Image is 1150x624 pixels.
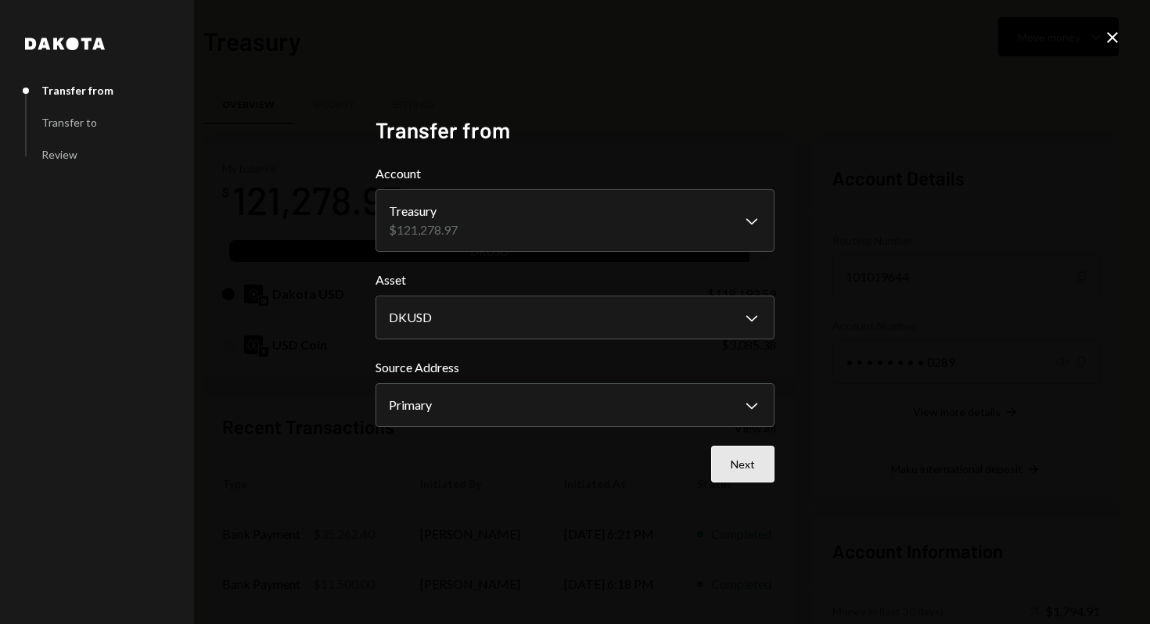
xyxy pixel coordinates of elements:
[376,189,774,252] button: Account
[376,164,774,183] label: Account
[41,116,97,129] div: Transfer to
[376,296,774,339] button: Asset
[41,148,77,161] div: Review
[376,115,774,145] h2: Transfer from
[376,271,774,289] label: Asset
[376,383,774,427] button: Source Address
[41,84,113,97] div: Transfer from
[711,446,774,482] button: Next
[376,358,774,377] label: Source Address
